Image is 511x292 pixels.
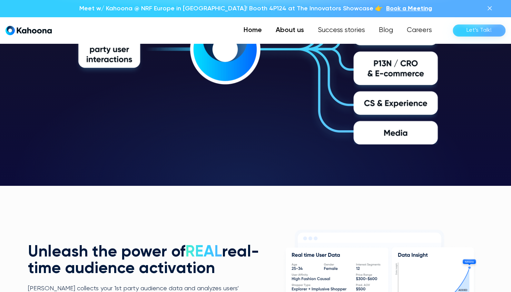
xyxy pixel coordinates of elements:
[453,24,505,37] a: Let’s Talk!
[466,25,492,36] div: Let’s Talk!
[356,277,377,281] g: $300-$600
[28,244,261,277] h2: Unleash the power of real-time audience activation
[79,4,382,13] p: Meet w/ Kahoona @ NRF Europe in [GEOGRAPHIC_DATA]! Booth 4P124 at The Innovators Showcase 👉
[398,253,427,258] g: Data Insight
[395,263,397,275] g: Data insight
[292,284,310,287] g: Shopper Type
[324,263,334,265] g: Gender
[292,277,330,281] g: High Fashion Causal
[292,267,303,270] g: 25-34
[292,288,346,291] g: Explorer + Implusive Shopper
[386,4,432,13] a: Book a Meeting
[311,23,372,37] a: Success stories
[400,23,439,37] a: Careers
[324,267,337,270] g: Female
[356,284,370,286] g: Pred. AOV
[356,274,372,276] g: Price Range
[292,274,308,276] g: User Affinity
[292,253,340,257] g: Real time User Data
[356,263,380,266] g: Interest Segments
[356,287,365,291] g: $500
[386,6,432,12] span: Book a Meeting
[269,23,311,37] a: About us
[237,23,269,37] a: Home
[185,244,222,260] span: REAL
[372,23,400,37] a: Blog
[6,26,52,36] a: home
